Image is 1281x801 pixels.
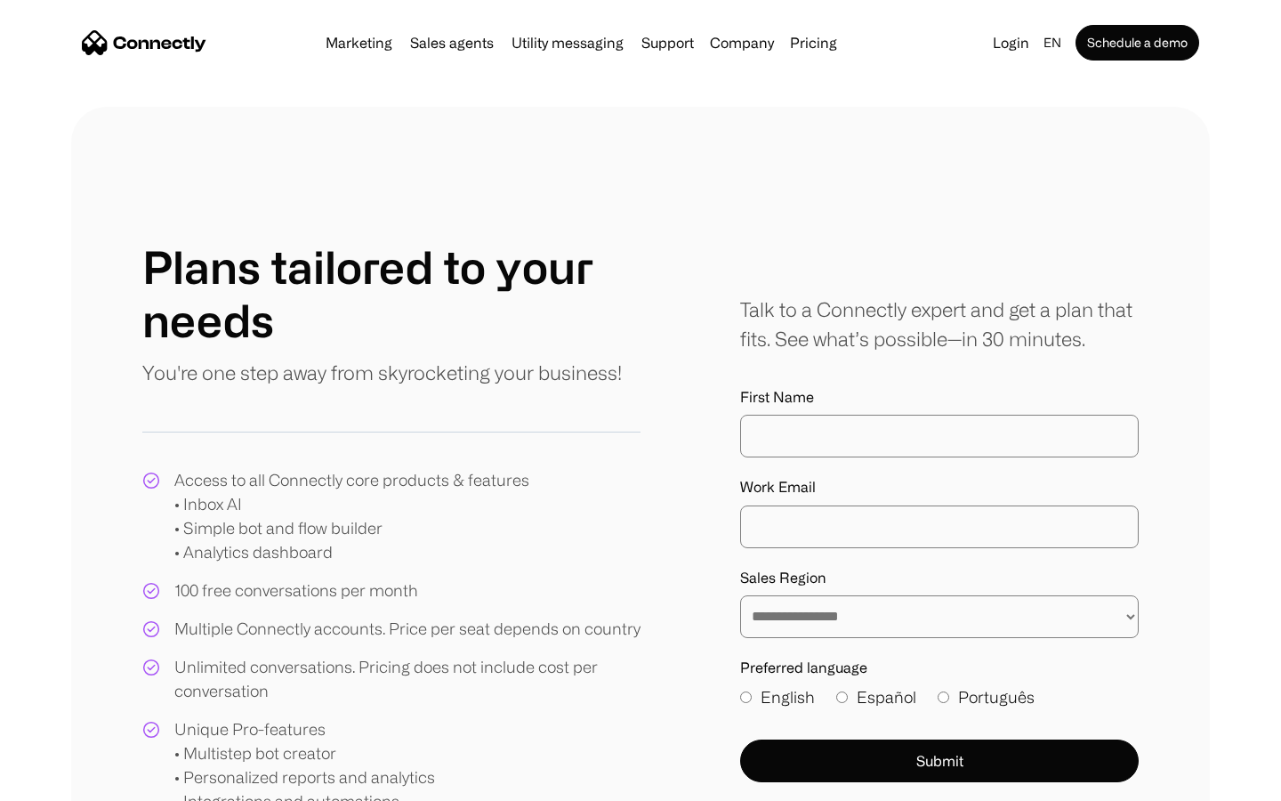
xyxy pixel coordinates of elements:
a: Utility messaging [504,36,631,50]
aside: Language selected: English [18,768,107,795]
label: Español [836,685,916,709]
label: English [740,685,815,709]
label: Preferred language [740,659,1139,676]
div: en [1043,30,1061,55]
label: Work Email [740,479,1139,496]
input: English [740,692,752,703]
div: Company [710,30,774,55]
a: Pricing [783,36,844,50]
label: Português [938,685,1035,709]
div: Unlimited conversations. Pricing does not include cost per conversation [174,655,640,703]
h1: Plans tailored to your needs [142,240,640,347]
div: en [1036,30,1072,55]
a: Login [986,30,1036,55]
a: Sales agents [403,36,501,50]
ul: Language list [36,770,107,795]
label: Sales Region [740,570,1139,587]
a: Schedule a demo [1076,25,1199,61]
div: Talk to a Connectly expert and get a plan that fits. See what’s possible—in 30 minutes. [740,295,1139,353]
div: Multiple Connectly accounts. Price per seat depends on country [174,617,640,641]
label: First Name [740,389,1139,406]
p: You're one step away from skyrocketing your business! [142,358,622,387]
input: Español [836,692,848,703]
div: Company [705,30,779,55]
button: Submit [740,740,1139,782]
div: 100 free conversations per month [174,578,418,603]
input: Português [938,692,949,703]
div: Access to all Connectly core products & features • Inbox AI • Simple bot and flow builder • Analy... [174,468,529,564]
a: home [82,29,206,56]
a: Support [634,36,701,50]
a: Marketing [318,36,399,50]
